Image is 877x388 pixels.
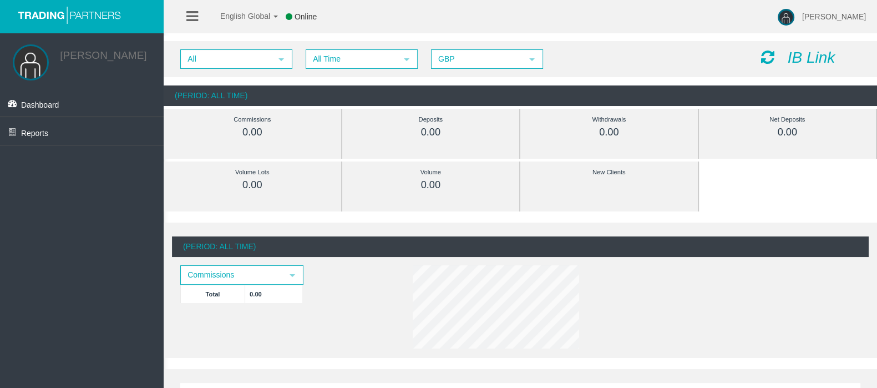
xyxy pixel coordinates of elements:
div: Deposits [367,113,495,126]
div: Volume [367,166,495,179]
a: [PERSON_NAME] [60,49,146,61]
span: select [277,55,286,64]
div: 0.00 [189,126,316,139]
div: New Clients [545,166,673,179]
img: logo.svg [14,6,125,24]
div: 0.00 [724,126,851,139]
span: select [528,55,536,64]
span: English Global [206,12,270,21]
div: 0.00 [367,126,495,139]
div: (Period: All Time) [164,85,877,106]
div: Commissions [189,113,316,126]
div: Net Deposits [724,113,851,126]
div: 0.00 [545,126,673,139]
div: Volume Lots [189,166,316,179]
span: GBP [432,51,522,68]
img: user-image [778,9,794,26]
span: All Time [307,51,397,68]
span: All [181,51,271,68]
span: Commissions [181,266,282,284]
i: IB Link [788,49,835,66]
div: Withdrawals [545,113,673,126]
span: select [288,271,297,280]
i: Reload Dashboard [761,49,774,65]
div: 0.00 [189,179,316,192]
div: 0.00 [367,179,495,192]
td: Total [181,285,245,303]
td: 0.00 [245,285,303,303]
span: Dashboard [21,100,59,109]
span: select [402,55,411,64]
span: [PERSON_NAME] [802,12,866,21]
span: Online [295,12,317,21]
span: Reports [21,129,48,138]
div: (Period: All Time) [172,236,869,257]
